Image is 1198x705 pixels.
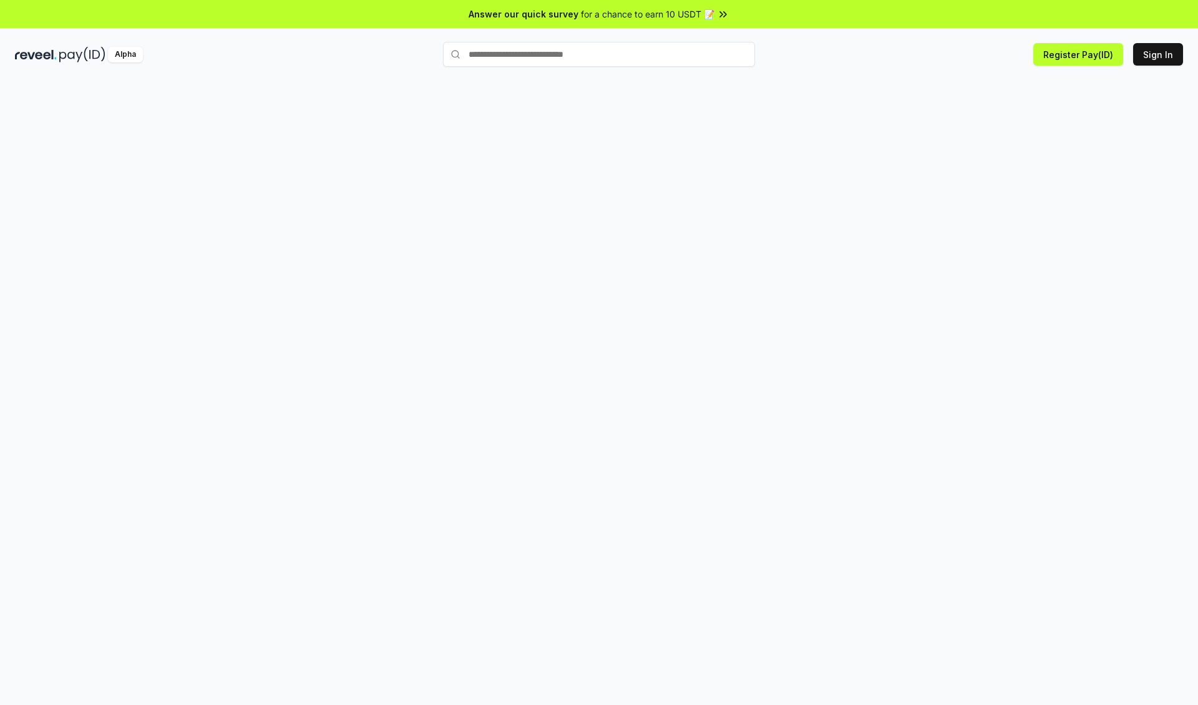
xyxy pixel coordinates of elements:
img: reveel_dark [15,47,57,62]
img: pay_id [59,47,105,62]
button: Sign In [1133,43,1183,66]
span: for a chance to earn 10 USDT 📝 [581,7,714,21]
span: Answer our quick survey [469,7,578,21]
button: Register Pay(ID) [1033,43,1123,66]
div: Alpha [108,47,143,62]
